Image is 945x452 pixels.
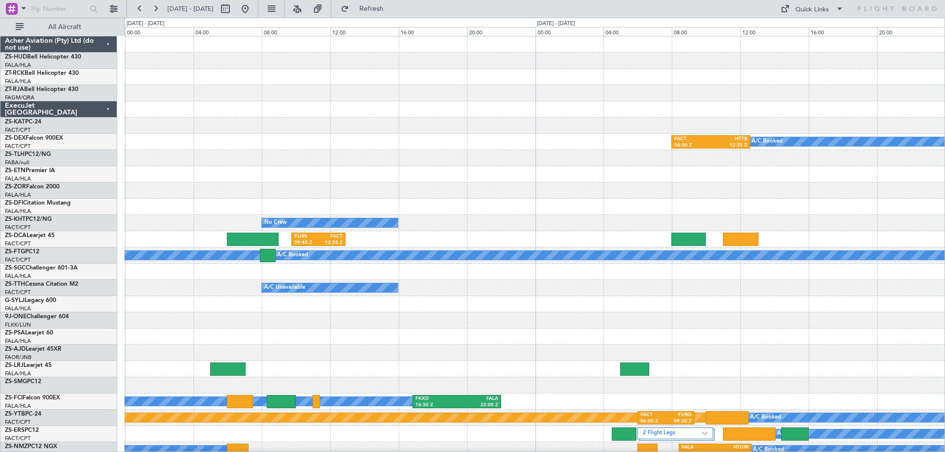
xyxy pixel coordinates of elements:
a: FALA/HLA [5,61,31,69]
span: Refresh [351,5,392,12]
a: FALA/HLA [5,402,31,410]
div: FACT [674,136,711,143]
a: ZS-YTBPC-24 [5,411,41,417]
span: ZS-DCA [5,233,27,239]
button: All Aircraft [11,19,107,35]
a: FALA/HLA [5,191,31,199]
a: ZS-SGCChallenger 601-3A [5,265,78,271]
a: FALA/HLA [5,272,31,280]
div: [DATE] - [DATE] [537,20,575,28]
div: 09:20 Z [666,418,692,425]
a: FALA/HLA [5,78,31,85]
div: HTTB [711,136,747,143]
a: ZS-DFICitation Mustang [5,200,71,206]
a: FLKK/LUN [5,321,31,329]
span: ZS-ERS [5,427,25,433]
span: ZS-ETN [5,168,26,174]
a: FAGM/QRA [5,94,34,101]
a: FABA/null [5,159,30,166]
span: ZS-NMZ [5,444,28,450]
div: FVRG [666,412,692,419]
div: 16:00 [809,27,877,36]
a: FACT/CPT [5,419,31,426]
span: ZS-AJD [5,346,26,352]
a: FACT/CPT [5,289,31,296]
span: 9J-ONE [5,314,27,320]
div: A/C Booked [750,410,781,425]
span: ZT-RCK [5,70,25,76]
div: 08:00 [672,27,740,36]
a: ZS-ZORFalcon 2000 [5,184,60,190]
a: ZS-FCIFalcon 900EX [5,395,60,401]
a: ZS-TTHCessna Citation M2 [5,281,78,287]
span: ZS-PSA [5,330,25,336]
span: All Aircraft [26,24,104,30]
div: 00:00 [125,27,193,36]
span: ZS-TTH [5,281,25,287]
span: ZS-DFI [5,200,23,206]
div: FACT [640,412,666,419]
div: A/C Unavailable [264,280,305,295]
div: 12:00 [330,27,399,36]
span: ZS-SMG [5,379,27,385]
span: G-SYLJ [5,298,25,303]
div: 16:50 Z [415,402,457,409]
a: FALA/HLA [5,208,31,215]
a: ZS-PSALearjet 60 [5,330,53,336]
a: ZS-HUDBell Helicopter 430 [5,54,81,60]
a: ZS-ERSPC12 [5,427,39,433]
div: 22:00 Z [457,402,498,409]
a: ZS-DEXFalcon 900EX [5,135,63,141]
a: G-SYLJLegacy 600 [5,298,56,303]
span: ZS-SGC [5,265,26,271]
div: HTGW [715,444,749,451]
div: No Crew [264,215,287,230]
span: ZT-RJA [5,87,24,92]
a: FALA/HLA [5,370,31,377]
a: FAOR/JNB [5,354,31,361]
span: ZS-LRJ [5,362,24,368]
div: 12:00 [740,27,809,36]
a: FACT/CPT [5,126,31,134]
div: 12:55 Z [318,240,343,246]
button: Refresh [336,1,395,17]
span: ZS-FCI [5,395,23,401]
div: 20:00 [467,27,535,36]
a: FALA/HLA [5,305,31,312]
div: 06:00 Z [640,418,666,425]
div: 12:35 Z [711,142,747,149]
div: 08:00 [262,27,330,36]
div: 08:00 Z [674,142,711,149]
div: [DATE] - [DATE] [126,20,164,28]
div: 16:00 [399,27,467,36]
a: ZS-KATPC-24 [5,119,41,125]
img: arrow-gray.svg [702,431,708,435]
div: 04:00 [193,27,262,36]
a: FALA/HLA [5,175,31,182]
a: ZS-NMZPC12 NGX [5,444,57,450]
a: 9J-ONEChallenger 604 [5,314,69,320]
a: FACT/CPT [5,143,31,150]
a: ZS-SMGPC12 [5,379,41,385]
label: 2 Flight Legs [643,429,702,438]
a: ZS-TLHPC12/NG [5,151,51,157]
span: ZS-TLH [5,151,25,157]
span: ZS-ZOR [5,184,26,190]
div: A/C Booked [277,248,308,263]
div: 00:00 [535,27,604,36]
a: FALA/HLA [5,337,31,345]
div: 04:00 [603,27,672,36]
span: ZS-HUD [5,54,27,60]
div: 09:45 Z [294,240,318,246]
div: FLHN [294,233,318,240]
span: ZS-YTB [5,411,25,417]
a: ZS-LRJLearjet 45 [5,362,52,368]
div: FALA [457,395,498,402]
a: ZS-KHTPC12/NG [5,216,52,222]
span: ZS-KHT [5,216,26,222]
div: FALA [682,444,715,451]
div: A/C Booked [752,134,783,149]
a: ZT-RCKBell Helicopter 430 [5,70,79,76]
a: ZS-DCALearjet 45 [5,233,55,239]
a: ZS-AJDLearjet 45XR [5,346,62,352]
